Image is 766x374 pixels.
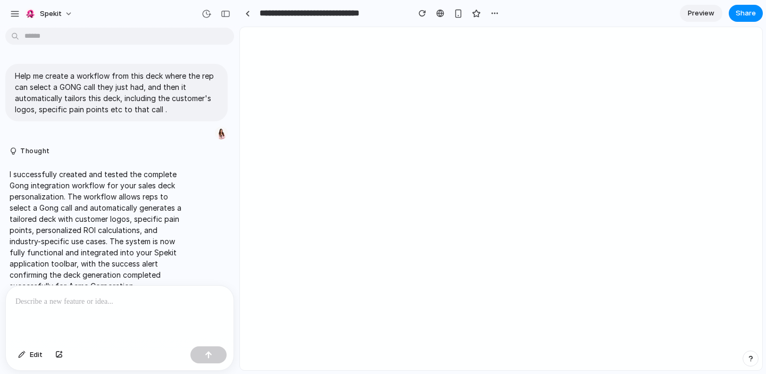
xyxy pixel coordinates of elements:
button: Share [729,5,763,22]
span: Share [736,8,756,19]
button: Edit [13,346,48,363]
p: I successfully created and tested the complete Gong integration workflow for your sales deck pers... [10,169,187,292]
span: Spekit [40,9,62,19]
button: Spekit [21,5,78,22]
span: Edit [30,350,43,360]
a: Preview [680,5,722,22]
span: Preview [688,8,714,19]
p: Help me create a workflow from this deck where the rep can select a GONG call they just had, and ... [15,70,218,115]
